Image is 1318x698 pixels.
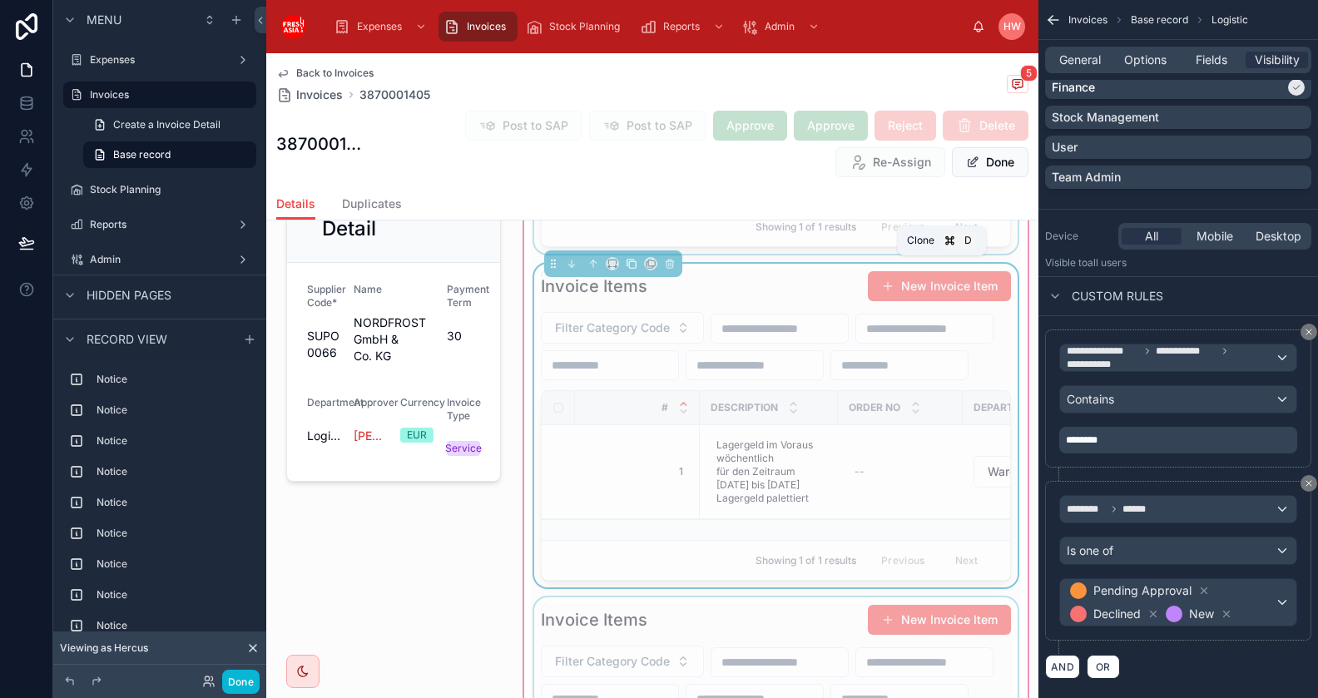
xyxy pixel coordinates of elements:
[756,220,856,234] span: Showing 1 of 1 results
[765,20,795,33] span: Admin
[90,88,246,101] label: Invoices
[1007,75,1028,96] button: 5
[661,401,668,414] span: #
[1068,13,1107,27] span: Invoices
[280,13,307,40] img: App logo
[635,12,733,42] a: Reports
[97,465,250,478] label: Notice
[63,82,256,108] a: Invoices
[113,148,171,161] span: Base record
[53,359,266,638] div: scrollable content
[1197,228,1233,245] span: Mobile
[1256,228,1301,245] span: Desktop
[1093,606,1141,622] span: Declined
[1131,13,1188,27] span: Base record
[276,67,374,80] a: Back to Invoices
[1067,542,1113,559] span: Is one of
[97,434,250,448] label: Notice
[1052,109,1159,126] p: Stock Management
[342,196,402,212] span: Duplicates
[1020,65,1038,82] span: 5
[296,67,374,80] span: Back to Invoices
[1052,79,1095,96] p: Finance
[97,527,250,540] label: Notice
[855,465,865,478] div: --
[63,246,256,273] a: Admin
[521,12,632,42] a: Stock Planning
[222,670,260,694] button: Done
[63,211,256,238] a: Reports
[1124,52,1167,68] span: Options
[296,87,343,103] span: Invoices
[602,465,683,478] span: 1
[60,641,148,655] span: Viewing as Hercus
[961,234,974,247] span: D
[97,588,250,601] label: Notice
[711,401,778,414] span: Description
[1045,230,1112,243] label: Device
[1093,582,1192,599] span: Pending Approval
[555,319,670,336] span: Filter Category Code
[1189,606,1214,622] span: New
[63,176,256,203] a: Stock Planning
[1088,256,1127,269] span: all users
[663,20,700,33] span: Reports
[1093,661,1114,673] span: OR
[736,12,828,42] a: Admin
[716,438,821,505] span: Lagergeld im Voraus wöchentlich für den Zeitraum [DATE] bis [DATE] Lagergeld palettiert
[1087,655,1120,679] button: OR
[342,189,402,222] a: Duplicates
[1052,169,1121,186] p: Team Admin
[87,331,167,348] span: Record view
[1052,139,1078,156] p: User
[1067,391,1114,408] span: Contains
[541,275,647,298] h1: Invoice Items
[868,271,1011,301] button: New Invoice Item
[63,47,256,73] a: Expenses
[87,287,171,304] span: Hidden pages
[276,132,363,156] h1: 3870001405
[974,456,1083,488] button: Select Button
[952,147,1028,177] button: Done
[113,118,220,131] span: Create a Invoice Detail
[329,12,435,42] a: Expenses
[90,183,253,196] label: Stock Planning
[97,403,250,417] label: Notice
[90,218,230,231] label: Reports
[320,8,972,45] div: scrollable content
[1003,20,1021,33] span: HW
[439,12,518,42] a: Invoices
[90,53,230,67] label: Expenses
[97,619,250,632] label: Notice
[1059,537,1297,565] button: Is one of
[907,234,934,247] span: Clone
[97,557,250,571] label: Notice
[276,196,315,212] span: Details
[541,312,704,344] button: Select Button
[988,463,1049,480] span: Warehouse
[90,253,230,266] label: Admin
[97,496,250,509] label: Notice
[1059,385,1297,413] button: Contains
[359,87,430,103] a: 3870001405
[83,141,256,168] a: Base record
[357,20,402,33] span: Expenses
[1145,228,1158,245] span: All
[276,87,343,103] a: Invoices
[849,401,900,414] span: Order No
[1059,52,1101,68] span: General
[1072,288,1163,304] span: Custom rules
[1045,256,1311,270] p: Visible to
[756,554,856,567] span: Showing 1 of 1 results
[974,401,1043,414] span: Department
[1255,52,1300,68] span: Visibility
[1045,655,1080,679] button: AND
[1211,13,1248,27] span: Logistic
[83,111,256,138] a: Create a Invoice Detail
[87,12,121,28] span: Menu
[549,20,620,33] span: Stock Planning
[276,189,315,220] a: Details
[1196,52,1227,68] span: Fields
